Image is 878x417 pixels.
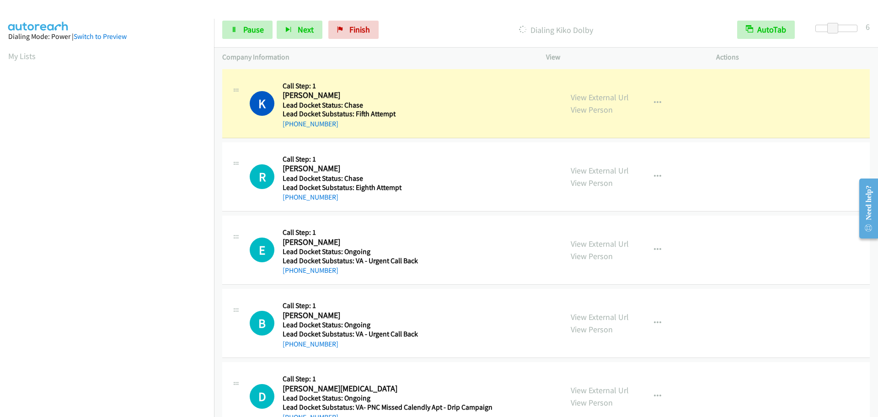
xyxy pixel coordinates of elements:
[349,24,370,35] span: Finish
[571,324,613,335] a: View Person
[250,238,274,262] div: The call is yet to be attempted
[737,21,795,39] button: AutoTab
[571,251,613,261] a: View Person
[298,24,314,35] span: Next
[283,310,489,321] h2: [PERSON_NAME]
[283,174,489,183] h5: Lead Docket Status: Chase
[571,165,629,176] a: View External Url
[283,394,493,403] h5: Lead Docket Status: Ongoing
[283,193,338,201] a: [PHONE_NUMBER]
[250,311,274,336] h1: B
[243,24,264,35] span: Pause
[571,178,613,188] a: View Person
[222,21,273,39] a: Pause
[571,312,629,322] a: View External Url
[283,374,493,384] h5: Call Step: 1
[283,119,338,128] a: [PHONE_NUMBER]
[250,164,274,189] h1: R
[866,21,870,33] div: 6
[571,104,613,115] a: View Person
[283,237,489,248] h2: [PERSON_NAME]
[283,109,489,119] h5: Lead Docket Substatus: Fifth Attempt
[283,266,338,275] a: [PHONE_NUMBER]
[283,384,489,394] h2: [PERSON_NAME][MEDICAL_DATA]
[283,90,489,101] h2: [PERSON_NAME]
[283,183,489,192] h5: Lead Docket Substatus: Eighth Attempt
[571,397,613,408] a: View Person
[74,32,127,41] a: Switch to Preview
[571,92,629,103] a: View External Url
[250,238,274,262] h1: E
[283,301,489,310] h5: Call Step: 1
[283,320,489,330] h5: Lead Docket Status: Ongoing
[391,24,721,36] p: Dialing Kiko Dolby
[250,384,274,409] div: The call is yet to be attempted
[571,238,629,249] a: View External Url
[546,52,700,63] p: View
[250,164,274,189] div: The call is yet to be attempted
[8,51,36,61] a: My Lists
[283,256,489,265] h5: Lead Docket Substatus: VA - Urgent Call Back
[283,403,493,412] h5: Lead Docket Substatus: VA- PNC Missed Calendly Apt - Drip Campaign
[283,81,489,91] h5: Call Step: 1
[8,31,206,42] div: Dialing Mode: Power |
[250,91,274,116] h1: K
[283,163,489,174] h2: [PERSON_NAME]
[250,311,274,336] div: The call is yet to be attempted
[222,52,530,63] p: Company Information
[250,384,274,409] h1: D
[277,21,322,39] button: Next
[283,330,489,339] h5: Lead Docket Substatus: VA - Urgent Call Back
[283,247,489,256] h5: Lead Docket Status: Ongoing
[716,52,870,63] p: Actions
[851,172,878,245] iframe: Resource Center
[283,228,489,237] h5: Call Step: 1
[283,101,489,110] h5: Lead Docket Status: Chase
[283,340,338,348] a: [PHONE_NUMBER]
[283,155,489,164] h5: Call Step: 1
[571,385,629,395] a: View External Url
[328,21,379,39] a: Finish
